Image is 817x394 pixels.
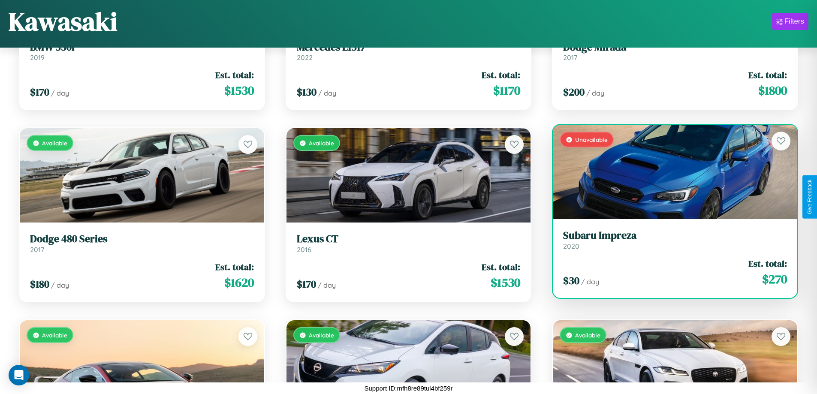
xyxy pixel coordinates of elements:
[51,89,69,97] span: / day
[297,41,521,54] h3: Mercedes L1317
[575,136,608,143] span: Unavailable
[563,274,579,288] span: $ 30
[491,274,520,291] span: $ 1530
[563,85,585,99] span: $ 200
[586,89,604,97] span: / day
[224,274,254,291] span: $ 1620
[30,277,49,291] span: $ 180
[772,13,808,30] button: Filters
[297,245,311,254] span: 2016
[9,4,118,39] h1: Kawasaki
[30,233,254,245] h3: Dodge 480 Series
[563,41,787,54] h3: Dodge Mirada
[297,41,521,62] a: Mercedes L13172022
[318,281,336,289] span: / day
[297,233,521,254] a: Lexus CT2016
[762,271,787,288] span: $ 270
[215,69,254,81] span: Est. total:
[309,139,334,147] span: Available
[563,242,579,250] span: 2020
[215,261,254,273] span: Est. total:
[42,331,67,339] span: Available
[563,229,787,242] h3: Subaru Impreza
[30,85,49,99] span: $ 170
[297,277,316,291] span: $ 170
[297,85,317,99] span: $ 130
[482,261,520,273] span: Est. total:
[563,53,577,62] span: 2017
[30,41,254,54] h3: BMW 330i
[30,53,45,62] span: 2019
[482,69,520,81] span: Est. total:
[318,89,336,97] span: / day
[807,180,813,214] div: Give Feedback
[575,331,600,339] span: Available
[297,53,313,62] span: 2022
[30,245,44,254] span: 2017
[42,139,67,147] span: Available
[563,41,787,62] a: Dodge Mirada2017
[9,365,29,385] div: Open Intercom Messenger
[493,82,520,99] span: $ 1170
[784,17,804,26] div: Filters
[309,331,334,339] span: Available
[51,281,69,289] span: / day
[748,69,787,81] span: Est. total:
[224,82,254,99] span: $ 1530
[365,382,453,394] p: Support ID: mfh8re89tul4bf259r
[581,277,599,286] span: / day
[30,41,254,62] a: BMW 330i2019
[563,229,787,250] a: Subaru Impreza2020
[30,233,254,254] a: Dodge 480 Series2017
[758,82,787,99] span: $ 1800
[748,257,787,270] span: Est. total:
[297,233,521,245] h3: Lexus CT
